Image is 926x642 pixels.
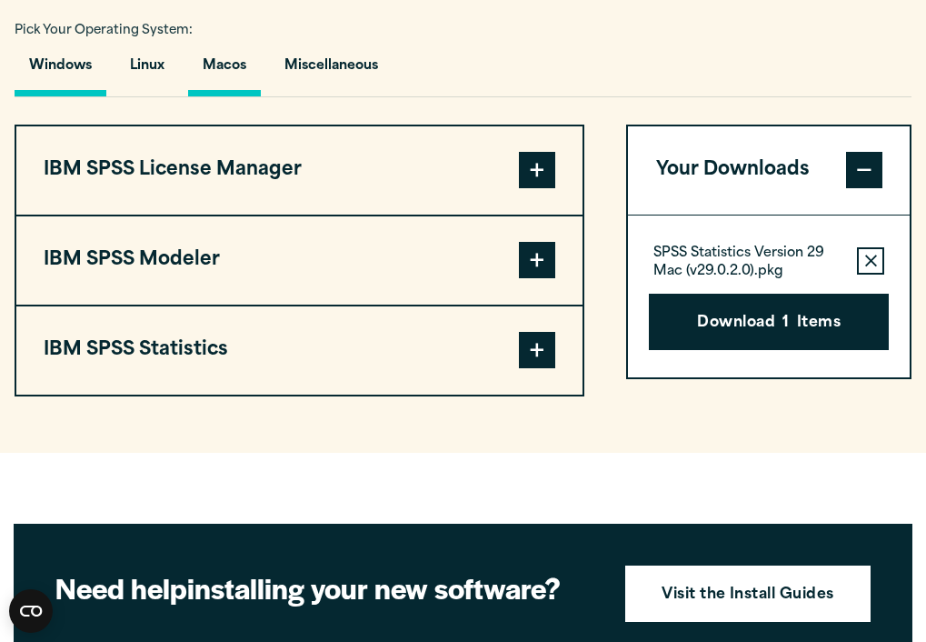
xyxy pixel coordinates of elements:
button: Open CMP widget [9,589,53,633]
button: IBM SPSS Modeler [16,216,582,305]
a: Visit the Install Guides [625,566,871,622]
button: Your Downloads [628,126,910,215]
button: Windows [15,45,106,96]
button: IBM SPSS Statistics [16,306,582,395]
button: Download1Items [649,294,889,350]
div: Your Downloads [628,215,910,377]
button: Macos [188,45,261,96]
h2: installing your new software? [55,569,598,607]
p: SPSS Statistics Version 29 Mac (v29.0.2.0).pkg [653,245,842,281]
span: 1 [782,312,789,336]
span: Pick Your Operating System: [15,25,193,36]
button: Miscellaneous [270,45,393,96]
strong: Need help [55,567,187,607]
button: IBM SPSS License Manager [16,126,582,215]
strong: Visit the Install Guides [662,584,834,607]
button: Linux [115,45,179,96]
